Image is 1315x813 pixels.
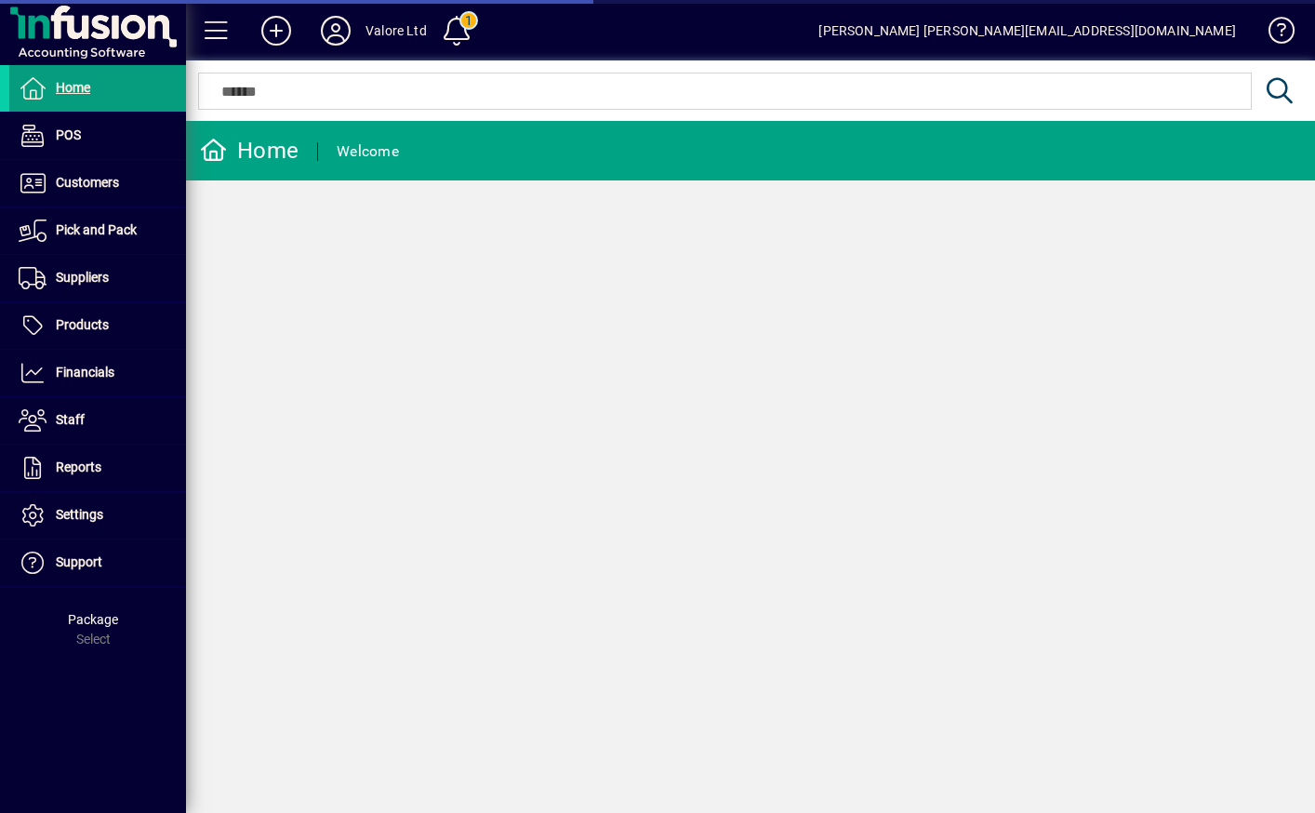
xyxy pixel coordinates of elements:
span: Package [68,612,118,627]
a: Knowledge Base [1255,4,1292,64]
button: Add [246,14,306,47]
a: Reports [9,445,186,491]
span: Pick and Pack [56,222,137,237]
a: Staff [9,397,186,444]
span: Staff [56,412,85,427]
a: Customers [9,160,186,207]
span: Financials [56,365,114,380]
span: Reports [56,460,101,474]
span: Support [56,554,102,569]
div: [PERSON_NAME] [PERSON_NAME][EMAIL_ADDRESS][DOMAIN_NAME] [818,16,1236,46]
a: Financials [9,350,186,396]
a: Settings [9,492,186,539]
a: POS [9,113,186,159]
div: Welcome [337,137,399,167]
span: POS [56,127,81,142]
span: Products [56,317,109,332]
span: Settings [56,507,103,522]
button: Profile [306,14,365,47]
a: Support [9,540,186,586]
a: Pick and Pack [9,207,186,254]
div: Home [200,136,299,166]
span: Suppliers [56,270,109,285]
span: Customers [56,175,119,190]
a: Suppliers [9,255,186,301]
a: Products [9,302,186,349]
div: Valore Ltd [365,16,427,46]
span: Home [56,80,90,95]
